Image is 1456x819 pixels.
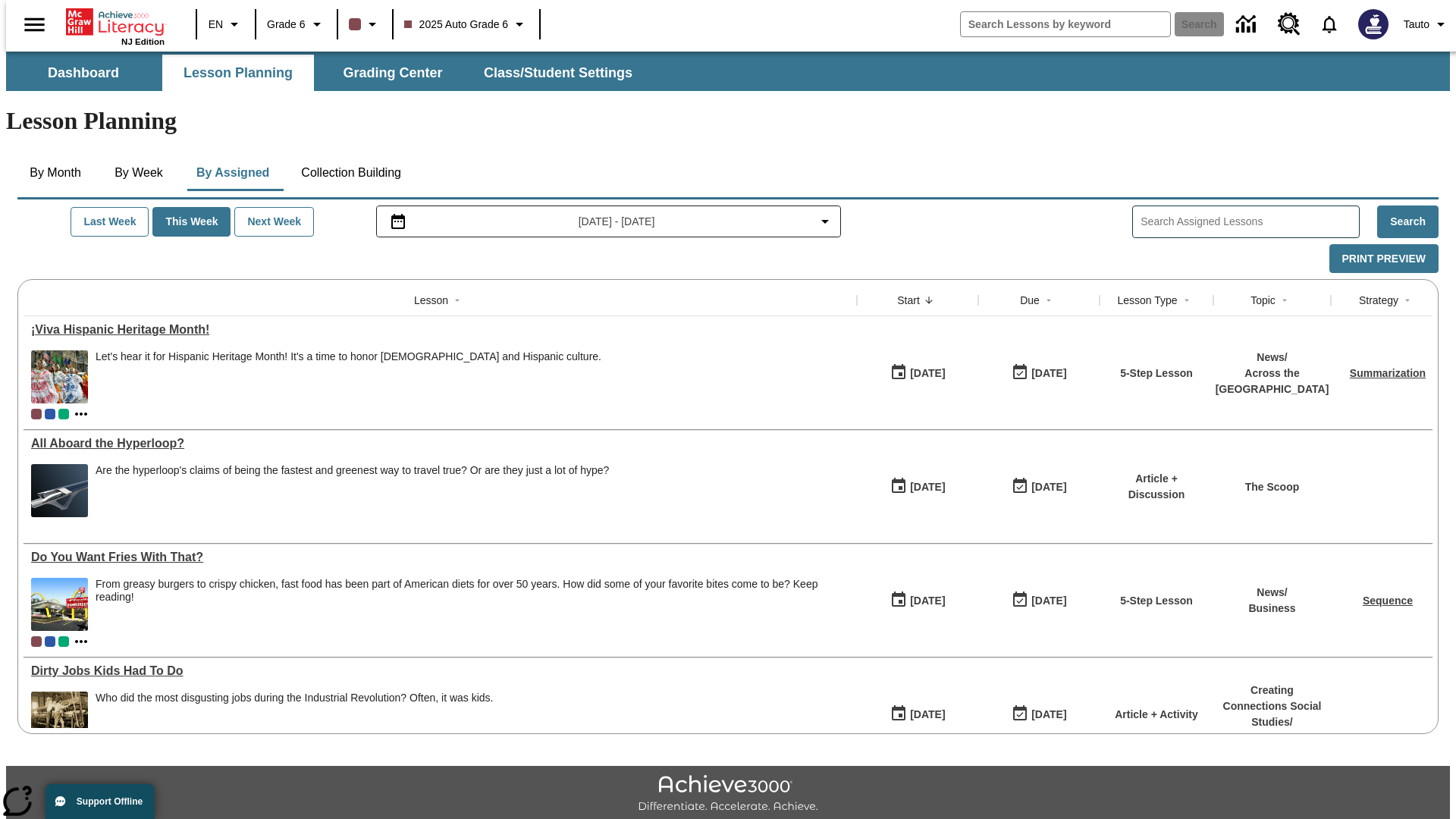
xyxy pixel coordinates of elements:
[45,409,55,419] div: OL 2025 Auto Grade 7
[152,207,231,237] button: This Week
[1031,705,1066,724] div: [DATE]
[209,17,223,33] span: EN
[1216,350,1329,366] p: News /
[1276,291,1294,309] button: Sort
[96,350,601,403] div: Let's hear it for Hispanic Heritage Month! It's a time to honor Hispanic Americans and Hispanic c...
[96,578,849,631] div: From greasy burgers to crispy chicken, fast food has been part of American diets for over 50 year...
[885,359,950,388] button: 09/15/25: First time the lesson was available
[1248,601,1295,617] p: Business
[1359,293,1398,308] div: Strategy
[72,632,90,651] button: Show more classes
[472,55,645,91] button: Class/Student Settings
[45,636,55,647] div: OL 2025 Auto Grade 7
[31,551,849,564] a: Do You Want Fries With That?, Lessons
[1031,364,1066,383] div: [DATE]
[885,700,950,729] button: 07/11/25: First time the lesson was available
[17,155,93,191] button: By Month
[12,2,57,47] button: Open side menu
[202,11,250,38] button: Language: EN, Select a language
[1398,11,1456,38] button: Profile/Settings
[1227,4,1269,45] a: Data Center
[1120,366,1193,381] p: 5-Step Lesson
[816,212,834,231] svg: Collapse Date Range Filter
[579,214,655,230] span: [DATE] - [DATE]
[31,578,88,631] img: One of the first McDonald's stores, with the iconic red sign and golden arches.
[31,350,88,403] img: A photograph of Hispanic women participating in a parade celebrating Hispanic culture. The women ...
[1006,359,1072,388] button: 09/21/25: Last day the lesson can be accessed
[1115,707,1198,723] p: Article + Activity
[31,437,849,450] a: All Aboard the Hyperloop?, Lessons
[1120,593,1193,609] p: 5-Step Lesson
[58,409,69,419] div: 2025 Auto Grade 4
[414,293,448,308] div: Lesson
[1006,700,1072,729] button: 11/30/25: Last day the lesson can be accessed
[77,796,143,807] span: Support Offline
[1350,367,1426,379] a: Summarization
[1020,293,1040,308] div: Due
[398,11,535,38] button: Class: 2025 Auto Grade 6, Select your class
[1248,585,1295,601] p: News /
[885,586,950,615] button: 07/14/25: First time the lesson was available
[1269,4,1310,45] a: Resource Center, Will open in new tab
[31,664,849,678] div: Dirty Jobs Kids Had To Do
[317,55,469,91] button: Grading Center
[45,784,155,819] button: Support Offline
[897,293,920,308] div: Start
[71,207,149,237] button: Last Week
[448,291,466,309] button: Sort
[961,12,1170,36] input: search field
[404,17,509,33] span: 2025 Auto Grade 6
[96,692,494,745] div: Who did the most disgusting jobs during the Industrial Revolution? Often, it was kids.
[96,578,849,604] div: From greasy burgers to crispy chicken, fast food has been part of American diets for over 50 year...
[1117,293,1177,308] div: Lesson Type
[1006,472,1072,501] button: 06/30/26: Last day the lesson can be accessed
[31,664,849,678] a: Dirty Jobs Kids Had To Do, Lessons
[920,291,938,309] button: Sort
[1006,586,1072,615] button: 07/20/26: Last day the lesson can be accessed
[383,212,835,231] button: Select the date range menu item
[910,705,945,724] div: [DATE]
[6,55,646,91] div: SubNavbar
[31,323,849,337] div: ¡Viva Hispanic Heritage Month!
[1310,5,1349,44] a: Notifications
[289,155,413,191] button: Collection Building
[31,409,42,419] div: Current Class
[1031,591,1066,610] div: [DATE]
[910,478,945,497] div: [DATE]
[1329,244,1439,274] button: Print Preview
[1178,291,1196,309] button: Sort
[1349,5,1398,44] button: Select a new avatar
[910,364,945,383] div: [DATE]
[184,155,281,191] button: By Assigned
[261,11,332,38] button: Grade: Grade 6, Select a grade
[234,207,314,237] button: Next Week
[31,551,849,564] div: Do You Want Fries With That?
[31,464,88,517] img: Artist rendering of Hyperloop TT vehicle entering a tunnel
[910,591,945,610] div: [DATE]
[1245,479,1300,495] p: The Scoop
[96,350,601,363] div: Let's hear it for Hispanic Heritage Month! It's a time to honor [DEMOGRAPHIC_DATA] and Hispanic c...
[1216,366,1329,397] p: Across the [GEOGRAPHIC_DATA]
[1398,291,1417,309] button: Sort
[1377,206,1439,238] button: Search
[885,472,950,501] button: 07/21/25: First time the lesson was available
[1031,478,1066,497] div: [DATE]
[31,636,42,647] div: Current Class
[31,437,849,450] div: All Aboard the Hyperloop?
[58,636,69,647] span: 2025 Auto Grade 4
[1107,471,1206,503] p: Article + Discussion
[31,692,88,745] img: Black and white photo of two young boys standing on a piece of heavy machinery
[96,464,609,517] div: Are the hyperloop's claims of being the fastest and greenest way to travel true? Or are they just...
[96,464,609,477] div: Are the hyperloop's claims of being the fastest and greenest way to travel true? Or are they just...
[1221,682,1323,730] p: Creating Connections Social Studies /
[96,692,494,704] div: Who did the most disgusting jobs during the Industrial Revolution? Often, it was kids.
[1250,293,1276,308] div: Topic
[162,55,314,91] button: Lesson Planning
